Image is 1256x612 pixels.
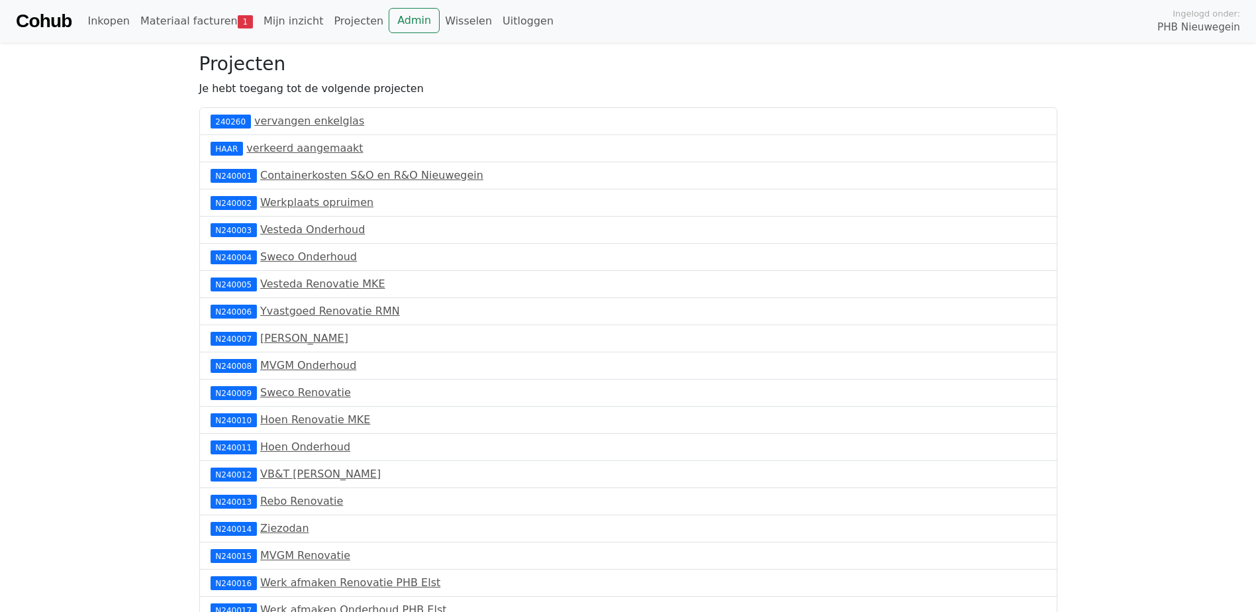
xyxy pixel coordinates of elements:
div: N240009 [211,386,257,399]
a: Wisselen [440,8,497,34]
div: 240260 [211,115,251,128]
a: Rebo Renovatie [260,495,343,507]
a: vervangen enkelglas [254,115,364,127]
a: Hoen Onderhoud [260,440,350,453]
a: Ziezodan [260,522,309,535]
a: VB&T [PERSON_NAME] [260,468,381,480]
div: N240005 [211,278,257,291]
h3: Projecten [199,53,1057,76]
div: N240008 [211,359,257,372]
a: Werkplaats opruimen [260,196,373,209]
div: N240016 [211,576,257,589]
a: Materiaal facturen1 [135,8,258,34]
a: [PERSON_NAME] [260,332,348,344]
div: N240007 [211,332,257,345]
span: Ingelogd onder: [1173,7,1240,20]
a: verkeerd aangemaakt [246,142,363,154]
a: Projecten [328,8,389,34]
span: PHB Nieuwegein [1157,20,1240,35]
a: Mijn inzicht [258,8,329,34]
a: Hoen Renovatie MKE [260,413,370,426]
p: Je hebt toegang tot de volgende projecten [199,81,1057,97]
div: N240010 [211,413,257,427]
a: Sweco Onderhoud [260,250,357,263]
a: Cohub [16,5,72,37]
div: HAAR [211,142,244,155]
a: Sweco Renovatie [260,386,351,399]
div: N240015 [211,549,257,562]
a: MVGM Onderhoud [260,359,356,372]
div: N240003 [211,223,257,236]
a: Admin [389,8,440,33]
div: N240013 [211,495,257,508]
a: Containerkosten S&O en R&O Nieuwegein [260,169,483,181]
div: N240002 [211,196,257,209]
span: 1 [238,15,253,28]
div: N240001 [211,169,257,182]
a: Werk afmaken Renovatie PHB Elst [260,576,440,589]
div: N240012 [211,468,257,481]
a: Vesteda Renovatie MKE [260,278,385,290]
a: MVGM Renovatie [260,549,350,562]
a: Yvastgoed Renovatie RMN [260,305,400,317]
a: Uitloggen [497,8,559,34]
a: Inkopen [82,8,134,34]
div: N240011 [211,440,257,454]
div: N240006 [211,305,257,318]
a: Vesteda Onderhoud [260,223,365,236]
div: N240004 [211,250,257,264]
div: N240014 [211,522,257,535]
